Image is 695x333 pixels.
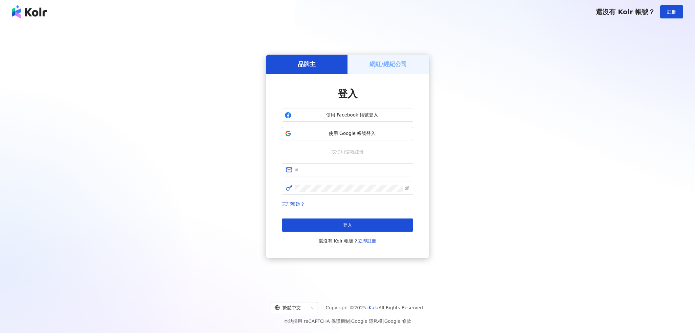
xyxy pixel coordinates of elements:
[326,304,425,312] span: Copyright © 2025 All Rights Reserved.
[298,60,316,68] h5: 品牌主
[284,317,411,325] span: 本站採用 reCAPTCHA 保護機制
[282,109,413,122] button: 使用 Facebook 帳號登入
[338,88,357,99] span: 登入
[370,60,407,68] h5: 網紅/經紀公司
[275,302,308,313] div: 繁體中文
[282,218,413,232] button: 登入
[282,201,305,207] a: 忘記密碼？
[12,5,47,18] img: logo
[405,186,409,191] span: eye-invisible
[282,127,413,140] button: 使用 Google 帳號登入
[343,222,352,228] span: 登入
[660,5,683,18] button: 註冊
[351,319,383,324] a: Google 隱私權
[319,237,376,245] span: 還沒有 Kolr 帳號？
[350,319,351,324] span: |
[667,9,676,14] span: 註冊
[596,8,655,16] span: 還沒有 Kolr 帳號？
[294,112,410,118] span: 使用 Facebook 帳號登入
[358,238,376,243] a: 立即註冊
[384,319,411,324] a: Google 條款
[368,305,379,310] a: iKala
[327,148,368,155] span: 或使用信箱註冊
[294,130,410,137] span: 使用 Google 帳號登入
[383,319,384,324] span: |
